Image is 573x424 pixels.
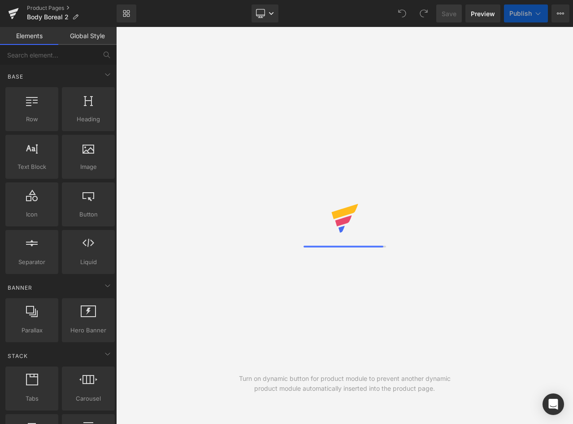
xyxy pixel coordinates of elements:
[65,115,112,124] span: Heading
[65,162,112,172] span: Image
[58,27,117,45] a: Global Style
[8,115,56,124] span: Row
[7,72,24,81] span: Base
[393,4,411,22] button: Undo
[8,394,56,403] span: Tabs
[415,4,433,22] button: Redo
[230,374,459,393] div: Turn on dynamic button for product module to prevent another dynamic product module automatically...
[8,257,56,267] span: Separator
[8,162,56,172] span: Text Block
[7,283,33,292] span: Banner
[543,393,564,415] div: Open Intercom Messenger
[65,210,112,219] span: Button
[27,4,117,12] a: Product Pages
[65,326,112,335] span: Hero Banner
[442,9,456,18] span: Save
[7,352,29,360] span: Stack
[465,4,500,22] a: Preview
[65,394,112,403] span: Carousel
[27,13,69,21] span: Body Boreal 2
[509,10,532,17] span: Publish
[117,4,136,22] a: New Library
[8,210,56,219] span: Icon
[8,326,56,335] span: Parallax
[551,4,569,22] button: More
[504,4,548,22] button: Publish
[65,257,112,267] span: Liquid
[471,9,495,18] span: Preview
